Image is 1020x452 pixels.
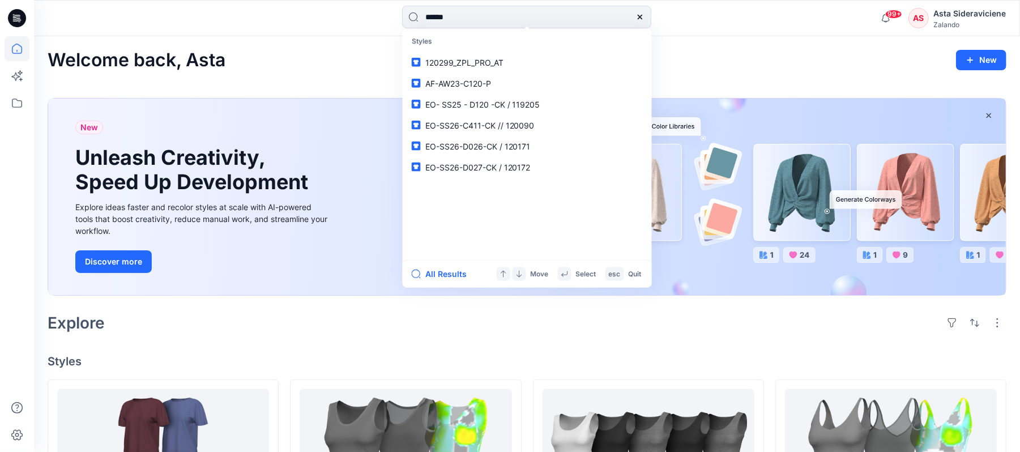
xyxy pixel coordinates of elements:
[629,268,642,280] p: Quit
[405,93,650,114] a: EO- SS25 - D120 -CK / 119205
[48,355,1006,368] h4: Styles
[405,31,650,52] p: Styles
[425,78,491,88] span: AF-AW23-C120-P
[48,314,105,332] h2: Explore
[425,162,531,172] span: EO-SS26-D027-CK / 120172
[405,114,650,135] a: EO-SS26-C411-CK // 120090
[405,156,650,177] a: EO-SS26-D027-CK / 120172
[956,50,1006,70] button: New
[405,73,650,93] a: AF-AW23-C120-P
[75,250,152,273] button: Discover more
[80,121,98,134] span: New
[425,141,531,151] span: EO-SS26-D026-CK / 120171
[48,50,225,71] h2: Welcome back, Asta
[75,201,330,237] div: Explore ideas faster and recolor styles at scale with AI-powered tools that boost creativity, red...
[75,250,330,273] a: Discover more
[412,267,474,281] button: All Results
[425,99,540,109] span: EO- SS25 - D120 -CK / 119205
[405,135,650,156] a: EO-SS26-D026-CK / 120171
[405,52,650,73] a: 120299_ZPL_PRO_AT
[885,10,902,19] span: 99+
[908,8,929,28] div: AS
[425,57,503,67] span: 120299_ZPL_PRO_AT
[425,120,535,130] span: EO-SS26-C411-CK // 120090
[933,20,1006,29] div: Zalando
[75,146,313,194] h1: Unleash Creativity, Speed Up Development
[609,268,621,280] p: esc
[933,7,1006,20] div: Asta Sideraviciene
[576,268,596,280] p: Select
[531,268,549,280] p: Move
